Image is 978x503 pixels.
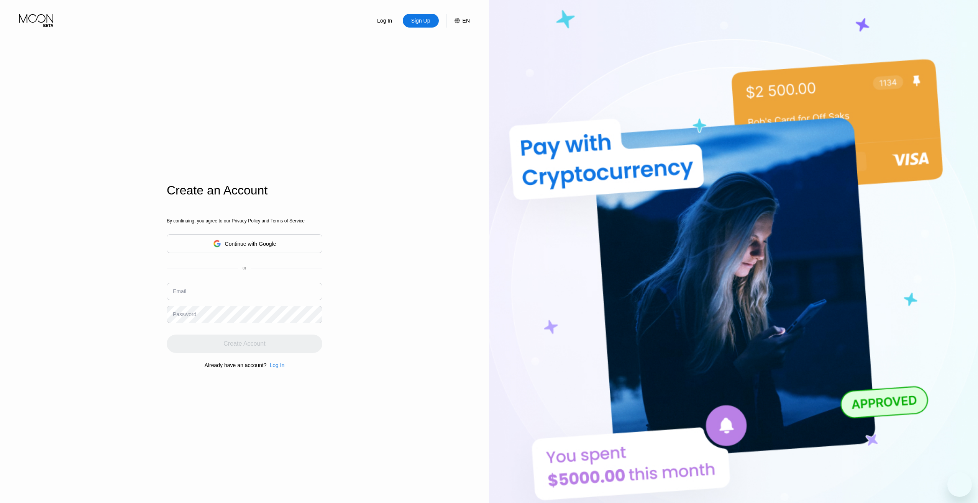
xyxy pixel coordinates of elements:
div: Continue with Google [225,241,276,247]
div: Email [173,288,186,294]
div: Log In [269,362,284,368]
div: Sign Up [410,17,431,24]
span: and [260,218,271,224]
div: Log In [367,14,403,28]
div: Password [173,311,196,317]
span: Privacy Policy [231,218,260,224]
div: Continue with Google [167,234,322,253]
span: Terms of Service [271,218,305,224]
div: Log In [266,362,284,368]
div: Sign Up [403,14,439,28]
div: Log In [376,17,393,24]
div: EN [463,18,470,24]
div: Already have an account? [205,362,267,368]
div: By continuing, you agree to our [167,218,322,224]
iframe: Button to launch messaging window [947,472,972,497]
div: EN [446,14,470,28]
div: Create an Account [167,183,322,198]
div: or [243,265,247,271]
